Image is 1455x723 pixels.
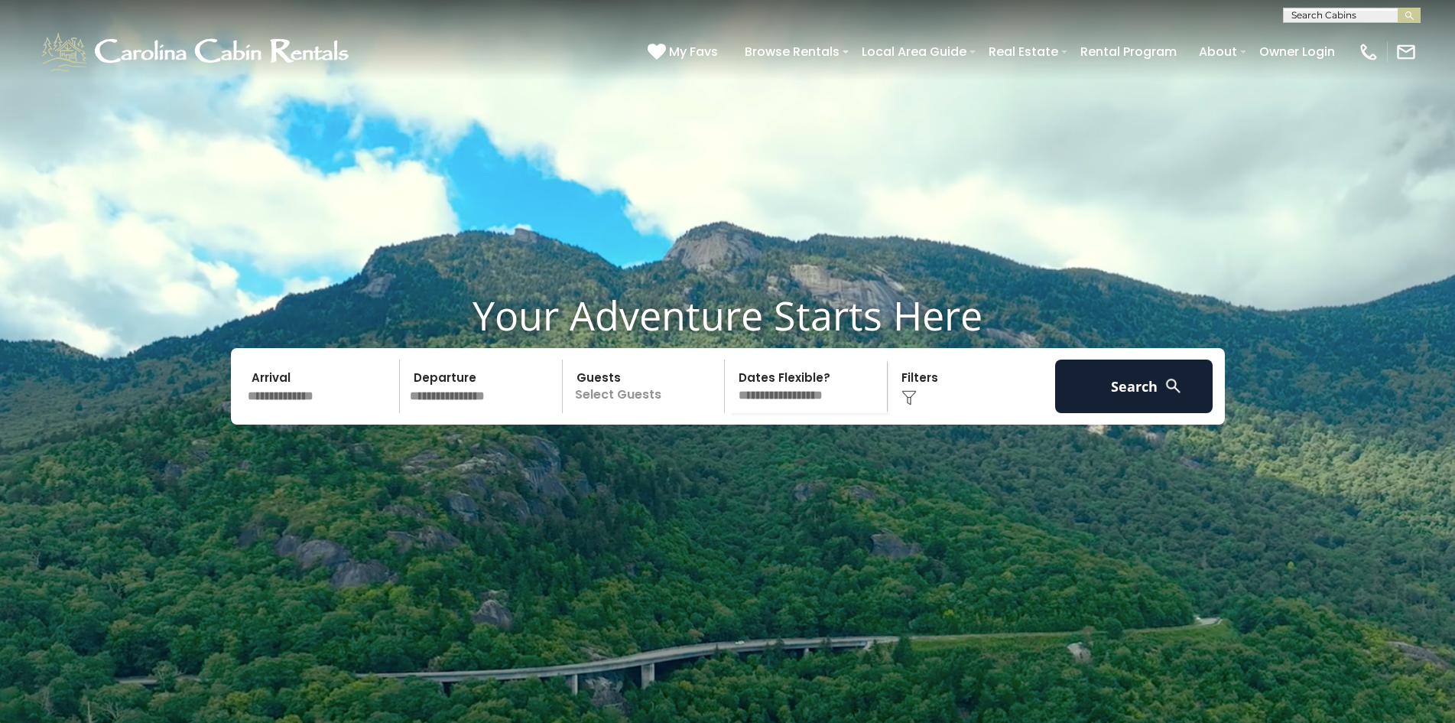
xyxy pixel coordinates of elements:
[1191,38,1245,65] a: About
[1252,38,1343,65] a: Owner Login
[1073,38,1184,65] a: Rental Program
[38,29,356,75] img: White-1-1-2.png
[1164,376,1183,396] img: search-regular-white.png
[981,38,1066,65] a: Real Estate
[11,291,1444,339] h1: Your Adventure Starts Here
[1358,41,1379,63] img: phone-regular-white.png
[901,390,917,405] img: filter--v1.png
[669,42,718,61] span: My Favs
[567,360,725,413] p: Select Guests
[648,42,722,62] a: My Favs
[1055,360,1213,413] button: Search
[1395,41,1417,63] img: mail-regular-white.png
[854,38,974,65] a: Local Area Guide
[737,38,847,65] a: Browse Rentals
